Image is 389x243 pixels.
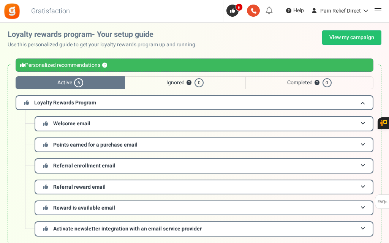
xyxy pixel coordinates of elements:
span: Activate newsletter integration with an email service provider [53,225,202,233]
button: ? [102,63,107,68]
span: Completed [245,76,373,89]
p: Use this personalized guide to get your loyalty rewards program up and running. [8,41,203,49]
span: 0 [194,78,204,87]
span: Ignored [125,76,245,89]
span: Points earned for a purchase email [53,141,138,149]
a: View my campaign [322,30,381,45]
span: Welcome email [53,120,90,128]
span: Reward is available email [53,204,115,212]
span: Loyalty Rewards Program [34,99,96,107]
div: Personalized recommendations [16,58,373,72]
h2: Loyalty rewards program- Your setup guide [8,30,203,39]
span: Pain Relief Direct [320,7,361,15]
span: Help [291,7,304,14]
button: ? [187,80,191,85]
a: 6 [226,5,244,17]
h3: Gratisfaction [23,4,78,19]
span: 6 [236,3,243,11]
span: Active [16,76,125,89]
span: FAQs [377,195,387,209]
a: Menu [370,3,385,18]
span: 0 [323,78,332,87]
span: Referral enrollment email [53,162,115,170]
img: Gratisfaction [3,3,21,20]
a: Help [283,5,307,17]
span: Referral reward email [53,183,106,191]
span: 6 [74,78,83,87]
button: ? [315,80,319,85]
